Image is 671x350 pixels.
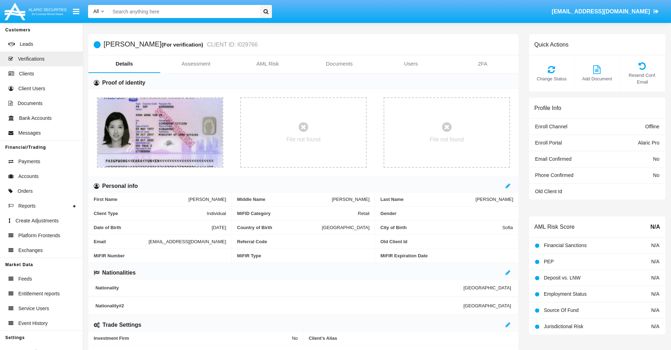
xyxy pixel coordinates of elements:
span: First Name [94,197,188,202]
span: [PERSON_NAME] [332,197,369,202]
span: Jurisdictional Risk [544,324,583,329]
span: Enroll Portal [535,140,562,146]
span: Old Client Id [380,239,513,244]
h5: [PERSON_NAME] [104,41,258,49]
span: Nationality [95,285,464,290]
span: City of Birth [380,225,502,230]
span: Messages [18,129,41,137]
span: Platform Frontends [18,232,60,239]
span: Clients [19,70,34,78]
h6: Quick Actions [534,41,569,48]
span: No [292,336,298,341]
span: MiFIR Number [94,253,226,258]
span: N/A [651,291,659,297]
span: No [653,172,659,178]
span: N/A [651,307,659,313]
span: Financial Sanctions [544,242,586,248]
span: Alaric Pro [638,140,659,146]
span: Investment Firm [94,336,292,341]
span: Email [94,239,149,244]
a: 2FA [447,55,519,72]
span: PEP [544,259,554,264]
a: AML Risk [232,55,304,72]
span: [PERSON_NAME] [476,197,513,202]
span: Retail [358,211,369,216]
span: [GEOGRAPHIC_DATA] [322,225,369,230]
a: Assessment [160,55,232,72]
span: [EMAIL_ADDRESS][DOMAIN_NAME] [149,239,226,244]
span: Phone Confirmed [535,172,573,178]
span: N/A [651,259,659,264]
span: N/A [651,275,659,281]
span: Country of Birth [237,225,322,230]
span: MiFID Category [237,211,358,216]
span: [DATE] [212,225,226,230]
a: Details [88,55,160,72]
span: Feeds [18,275,32,283]
span: Client Type [94,211,207,216]
span: Offline [645,124,659,129]
span: Date of Birth [94,225,212,230]
span: [GEOGRAPHIC_DATA] [464,285,511,290]
h6: Proof of identity [102,79,145,87]
span: All [93,8,99,14]
h6: Personal info [102,182,138,190]
span: N/A [651,242,659,248]
div: (For verification) [161,41,205,49]
span: Last Name [380,197,476,202]
span: Deposit vs. LNW [544,275,580,281]
span: Add Document [578,75,616,82]
span: Individual [207,211,226,216]
span: Entitlement reports [18,290,60,297]
span: Event History [18,320,48,327]
span: MiFIR Type [237,253,369,258]
a: All [88,8,109,15]
span: Reports [18,202,36,210]
span: No [653,156,659,162]
span: [PERSON_NAME] [188,197,226,202]
span: Service Users [18,305,49,312]
span: Old Client Id [535,189,562,194]
a: Documents [304,55,375,72]
span: Sofia [502,225,513,230]
span: MiFIR Expiration Date [380,253,513,258]
small: CLIENT ID: I029766 [205,42,258,48]
h6: Trade Settings [102,321,141,329]
span: Middle Name [237,197,332,202]
span: Exchanges [18,247,43,254]
span: Verifications [18,55,44,63]
span: Bank Accounts [19,115,52,122]
a: Users [375,55,447,72]
span: N/A [651,324,659,329]
span: Payments [18,158,40,165]
span: Accounts [18,173,39,180]
img: Logo image [4,1,68,22]
span: [EMAIL_ADDRESS][DOMAIN_NAME] [552,8,650,14]
span: Enroll Channel [535,124,567,129]
span: Referral Code [237,239,369,244]
span: [GEOGRAPHIC_DATA] [464,303,511,308]
h6: Profile Info [534,105,561,111]
span: Create Adjustments [15,217,58,225]
span: Change Status [533,75,571,82]
span: Gender [380,211,513,216]
span: Orders [18,188,33,195]
input: Search [109,5,257,18]
span: Documents [18,100,43,107]
span: Leads [20,41,33,48]
a: [EMAIL_ADDRESS][DOMAIN_NAME] [548,2,662,22]
span: Employment Status [544,291,586,297]
span: Resend Conf. Email [623,72,661,85]
span: Email Confirmed [535,156,571,162]
span: Nationality #2 [95,303,464,308]
span: Client’s Alias [309,336,514,341]
h6: AML Risk Score [534,223,574,230]
span: Source Of Fund [544,307,579,313]
span: N/A [650,223,660,231]
h6: Nationalities [102,269,136,277]
span: Client Users [18,85,45,92]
